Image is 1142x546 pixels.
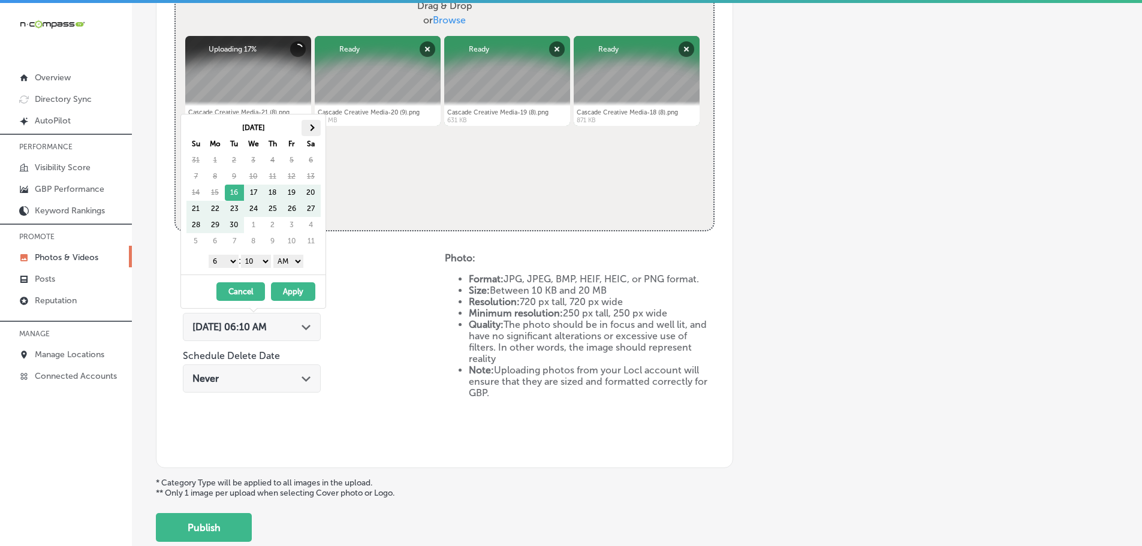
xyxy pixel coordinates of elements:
[206,217,225,233] td: 29
[282,136,302,152] th: Fr
[35,371,117,381] p: Connected Accounts
[35,349,104,360] p: Manage Locations
[225,136,244,152] th: Tu
[206,136,225,152] th: Mo
[302,168,321,185] td: 13
[206,185,225,201] td: 15
[186,152,206,168] td: 31
[302,217,321,233] td: 4
[186,185,206,201] td: 14
[469,296,520,307] strong: Resolution:
[263,185,282,201] td: 18
[225,217,244,233] td: 30
[282,152,302,168] td: 5
[186,233,206,249] td: 5
[263,152,282,168] td: 4
[206,152,225,168] td: 1
[244,168,263,185] td: 10
[244,217,263,233] td: 1
[469,319,715,364] li: The photo should be in focus and well lit, and have no significant alterations or excessive use o...
[35,162,91,173] p: Visibility Score
[282,233,302,249] td: 10
[225,152,244,168] td: 2
[35,252,98,263] p: Photos & Videos
[282,217,302,233] td: 3
[469,307,715,319] li: 250 px tall, 250 px wide
[35,274,55,284] p: Posts
[156,478,1118,498] p: * Category Type will be applied to all images in the upload. ** Only 1 image per upload when sele...
[186,217,206,233] td: 28
[302,201,321,217] td: 27
[302,136,321,152] th: Sa
[445,252,475,264] strong: Photo:
[282,185,302,201] td: 19
[35,184,104,194] p: GBP Performance
[469,364,715,399] li: Uploading photos from your Locl account will ensure that they are sized and formatted correctly f...
[225,201,244,217] td: 23
[244,185,263,201] td: 17
[206,120,302,136] th: [DATE]
[469,285,490,296] strong: Size:
[469,296,715,307] li: 720 px tall, 720 px wide
[244,152,263,168] td: 3
[469,285,715,296] li: Between 10 KB and 20 MB
[244,136,263,152] th: We
[263,233,282,249] td: 9
[35,206,105,216] p: Keyword Rankings
[263,217,282,233] td: 2
[263,168,282,185] td: 11
[469,307,563,319] strong: Minimum resolution:
[156,513,252,542] button: Publish
[302,233,321,249] td: 11
[433,14,466,26] span: Browse
[469,273,504,285] strong: Format:
[35,116,71,126] p: AutoPilot
[225,233,244,249] td: 7
[186,252,326,270] div: :
[282,168,302,185] td: 12
[244,201,263,217] td: 24
[263,201,282,217] td: 25
[192,321,267,333] span: [DATE] 06:10 AM
[192,373,219,384] span: Never
[469,273,715,285] li: JPG, JPEG, BMP, HEIF, HEIC, or PNG format.
[35,295,77,306] p: Reputation
[186,201,206,217] td: 21
[469,319,504,330] strong: Quality:
[282,201,302,217] td: 26
[302,185,321,201] td: 20
[469,364,494,376] strong: Note:
[302,152,321,168] td: 6
[225,168,244,185] td: 9
[206,201,225,217] td: 22
[206,233,225,249] td: 6
[35,73,71,83] p: Overview
[186,168,206,185] td: 7
[186,136,206,152] th: Su
[206,168,225,185] td: 8
[19,19,85,30] img: 660ab0bf-5cc7-4cb8-ba1c-48b5ae0f18e60NCTV_CLogo_TV_Black_-500x88.png
[216,282,265,301] button: Cancel
[271,282,315,301] button: Apply
[35,94,92,104] p: Directory Sync
[244,233,263,249] td: 8
[263,136,282,152] th: Th
[183,350,280,361] label: Schedule Delete Date
[225,185,244,201] td: 16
